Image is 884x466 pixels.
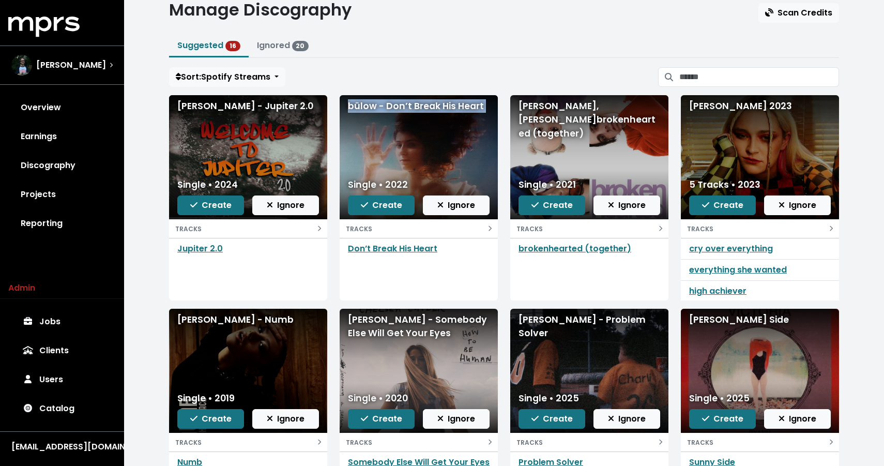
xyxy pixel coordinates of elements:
button: Create [689,409,756,429]
span: Create [361,413,402,425]
a: Reporting [8,209,116,238]
span: Ignore [779,199,816,211]
span: Ignore [267,199,304,211]
div: [PERSON_NAME] Side [689,313,831,326]
span: [PERSON_NAME] [36,59,106,71]
div: [PERSON_NAME], [PERSON_NAME]brokenhearted (together) [519,99,660,140]
button: TRACKS [340,433,498,452]
span: 16 [225,41,240,51]
span: Create [531,199,573,211]
span: Ignore [608,199,646,211]
div: Single • 2022 [348,178,408,191]
small: TRACKS [516,438,543,447]
span: Scan Credits [765,7,832,19]
button: Create [177,196,244,215]
button: Sort:Spotify Streams [169,67,285,87]
a: Ignored 20 [257,39,309,51]
a: ​brokenhearted (together) [519,243,631,254]
span: Ignore [779,413,816,425]
button: Ignore [764,409,831,429]
a: ​high achiever [689,285,746,297]
span: Sort: Spotify Streams [176,71,270,83]
div: [PERSON_NAME] - Somebody Else Will Get Your Eyes [348,313,490,340]
div: Single • 2021 [519,178,576,191]
span: Ignore [437,413,475,425]
button: Create [348,409,415,429]
a: Jobs [8,307,116,336]
a: Users [8,365,116,394]
a: ​everything she wanted [689,264,787,276]
button: [EMAIL_ADDRESS][DOMAIN_NAME] [8,440,116,454]
div: [EMAIL_ADDRESS][DOMAIN_NAME] [11,441,113,453]
a: mprs logo [8,20,80,32]
button: TRACKS [510,433,668,452]
span: Create [702,413,743,425]
a: Jupiter 2.0 [177,243,223,254]
div: [PERSON_NAME] - Problem Solver [519,313,660,340]
small: TRACKS [687,224,713,233]
button: Ignore [593,409,660,429]
small: TRACKS [687,438,713,447]
button: Create [519,409,585,429]
a: Projects [8,180,116,209]
div: 5 Tracks • 2023 [689,178,760,191]
span: Ignore [267,413,304,425]
a: ​cry over everything [689,243,773,254]
div: Single • 2020 [348,392,408,405]
div: Single • 2024 [177,178,238,191]
a: Discography [8,151,116,180]
div: Single • 2025 [519,392,579,405]
button: TRACKS [510,219,668,238]
a: Clients [8,336,116,365]
div: bülow - Don’t Break His Heart [348,99,490,113]
button: TRACKS [340,219,498,238]
button: Ignore [252,409,319,429]
button: Create [519,196,585,215]
button: Ignore [423,196,490,215]
small: TRACKS [175,438,202,447]
button: Create [177,409,244,429]
a: Suggested 16 [177,39,240,51]
button: Ignore [593,196,660,215]
small: TRACKS [346,224,372,233]
span: Create [190,199,232,211]
span: Create [531,413,573,425]
button: Create [689,196,756,215]
span: 20 [292,41,309,51]
div: [PERSON_NAME] 2023 [689,99,831,113]
span: Create [702,199,743,211]
div: Single • 2025 [689,392,750,405]
span: Create [361,199,402,211]
input: Search suggested projects [679,67,839,87]
button: Scan Credits [758,3,839,23]
button: Ignore [252,196,319,215]
img: The selected account / producer [11,55,32,76]
small: TRACKS [175,224,202,233]
button: Ignore [423,409,490,429]
small: TRACKS [346,438,372,447]
div: [PERSON_NAME] - Jupiter 2.0 [177,99,319,113]
span: Create [190,413,232,425]
button: TRACKS [169,433,327,452]
button: TRACKS [681,219,839,238]
button: Ignore [764,196,831,215]
button: TRACKS [169,219,327,238]
div: Single • 2019 [177,392,235,405]
a: Don’t Break His Heart [348,243,437,254]
div: [PERSON_NAME] - Numb [177,313,319,326]
a: Earnings [8,122,116,151]
button: Create [348,196,415,215]
a: Overview [8,93,116,122]
a: Catalog [8,394,116,423]
span: Ignore [608,413,646,425]
span: Ignore [437,199,475,211]
button: TRACKS [681,433,839,452]
small: TRACKS [516,224,543,233]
